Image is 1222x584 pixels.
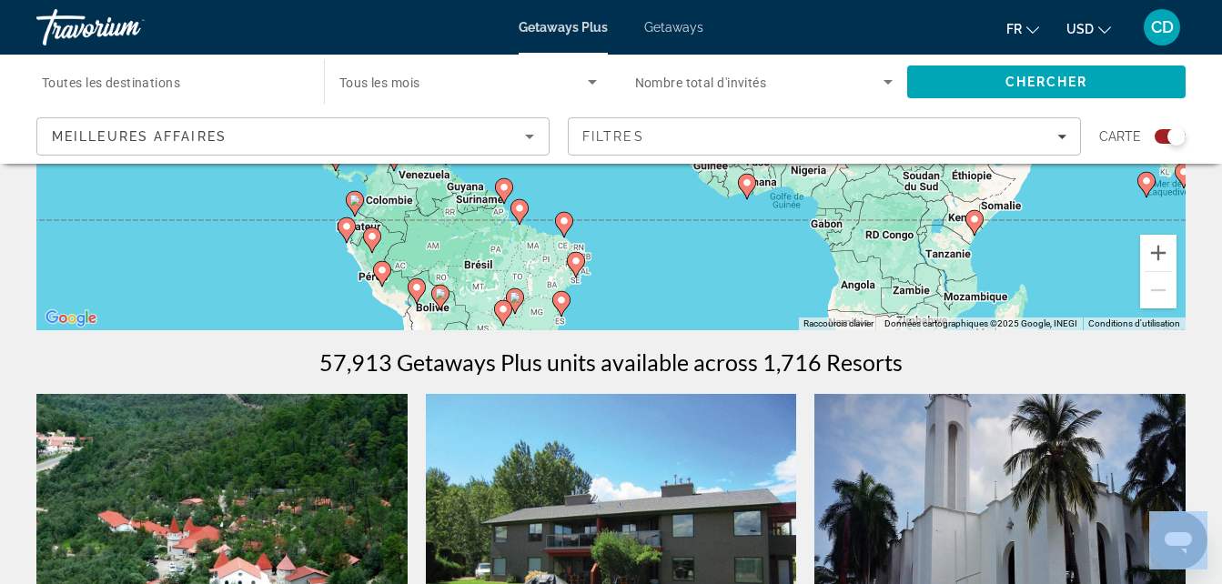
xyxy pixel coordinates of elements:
span: CD [1151,18,1174,36]
mat-select: Sort by [52,126,534,147]
h1: 57,913 Getaways Plus units available across 1,716 Resorts [319,348,903,376]
span: Toutes les destinations [42,76,180,90]
button: User Menu [1138,8,1186,46]
a: Getaways [644,20,703,35]
a: Getaways Plus [519,20,608,35]
span: USD [1066,22,1094,36]
span: Tous les mois [339,76,420,90]
a: Conditions d'utilisation (s'ouvre dans un nouvel onglet) [1088,318,1180,328]
button: Zoom avant [1140,235,1177,271]
button: Search [907,65,1186,98]
button: Raccourcis clavier [803,317,874,330]
span: Filtres [582,129,644,144]
span: Meilleures affaires [52,129,227,144]
button: Change language [1006,15,1039,42]
img: Google [41,307,101,330]
iframe: Bouton de lancement de la fenêtre de messagerie [1149,511,1207,569]
input: Select destination [42,72,300,94]
a: Ouvrir cette zone dans Google Maps (dans une nouvelle fenêtre) [41,307,101,330]
span: Carte [1099,124,1141,149]
span: Nombre total d'invités [635,76,767,90]
span: Données cartographiques ©2025 Google, INEGI [884,318,1077,328]
button: Change currency [1066,15,1111,42]
button: Filters [568,117,1081,156]
a: Travorium [36,4,218,51]
button: Zoom arrière [1140,272,1177,308]
span: fr [1006,22,1022,36]
span: Chercher [1005,75,1088,89]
